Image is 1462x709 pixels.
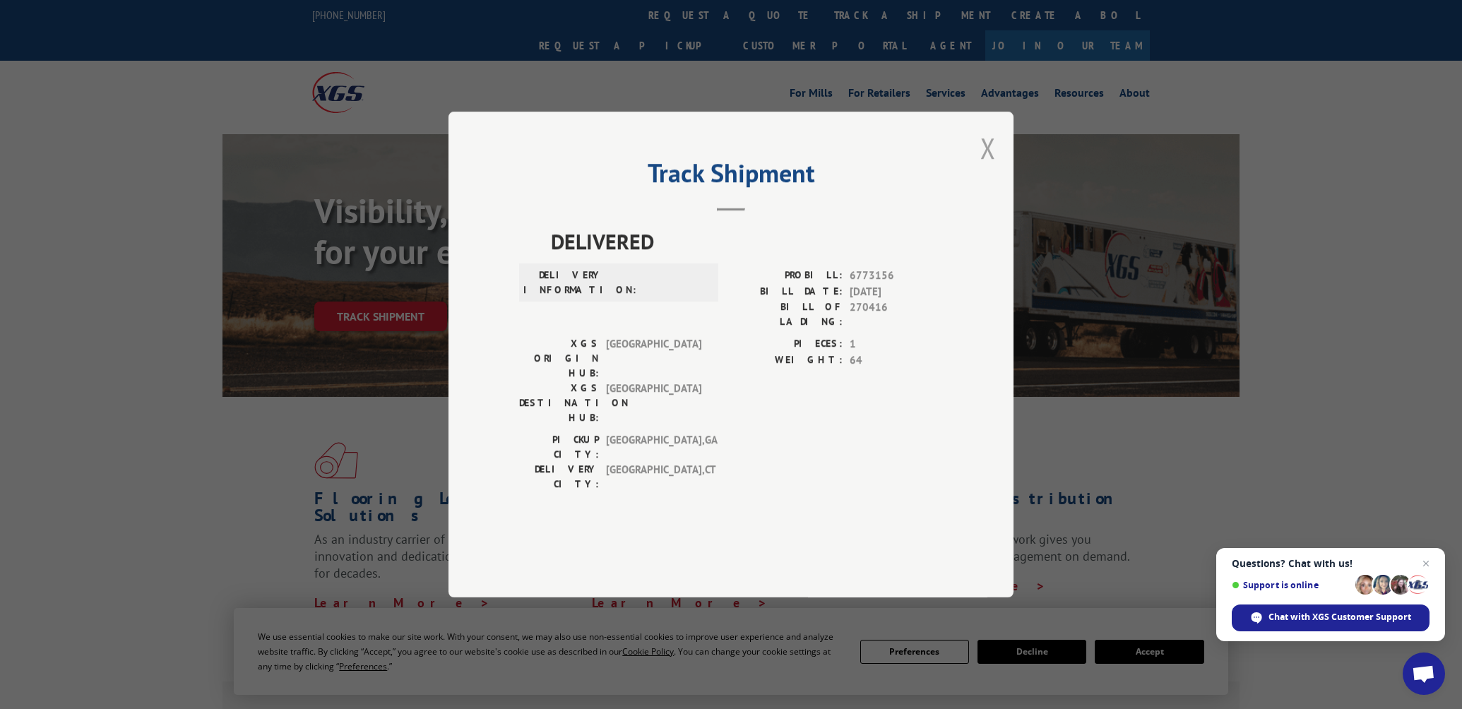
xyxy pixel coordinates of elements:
span: DELIVERED [551,225,943,257]
span: 6773156 [850,268,943,284]
span: [GEOGRAPHIC_DATA] , CT [606,462,701,491]
span: 64 [850,352,943,369]
span: 1 [850,336,943,352]
h2: Track Shipment [519,163,943,190]
label: BILL OF LADING: [731,299,843,329]
label: XGS DESTINATION HUB: [519,381,599,425]
label: XGS ORIGIN HUB: [519,336,599,381]
span: Questions? Chat with us! [1232,558,1430,569]
span: Support is online [1232,580,1350,590]
button: Close modal [980,129,996,167]
span: Chat with XGS Customer Support [1268,611,1411,624]
div: Open chat [1403,653,1445,695]
span: Close chat [1418,555,1434,572]
label: BILL DATE: [731,284,843,300]
span: 270416 [850,299,943,329]
span: [GEOGRAPHIC_DATA] , GA [606,432,701,462]
label: PROBILL: [731,268,843,284]
label: DELIVERY CITY: [519,462,599,491]
label: WEIGHT: [731,352,843,369]
label: PIECES: [731,336,843,352]
span: [GEOGRAPHIC_DATA] [606,381,701,425]
label: PICKUP CITY: [519,432,599,462]
label: DELIVERY INFORMATION: [523,268,603,297]
div: Chat with XGS Customer Support [1232,604,1430,631]
span: [DATE] [850,284,943,300]
span: [GEOGRAPHIC_DATA] [606,336,701,381]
